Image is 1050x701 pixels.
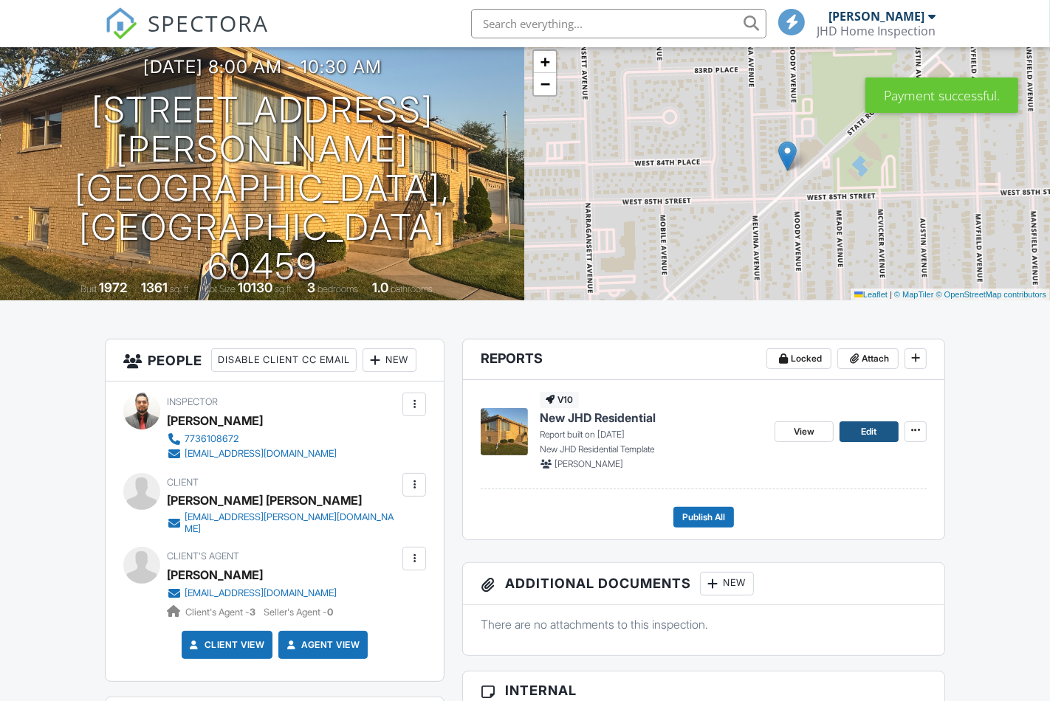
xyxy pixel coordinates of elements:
p: There are no attachments to this inspection. [481,616,927,632]
div: 10130 [238,280,272,295]
span: bathrooms [391,283,433,294]
span: Seller's Agent - [264,607,333,618]
div: 1361 [141,280,168,295]
a: SPECTORA [105,20,269,51]
div: [EMAIL_ADDRESS][DOMAIN_NAME] [185,587,337,599]
span: Client [167,477,199,488]
span: | [890,290,892,299]
span: bedrooms [318,283,358,294]
a: © OpenStreetMap contributors [936,290,1046,299]
div: 3 [307,280,315,295]
span: Lot Size [205,283,236,294]
div: [PERSON_NAME] [PERSON_NAME] [167,489,362,511]
a: [EMAIL_ADDRESS][DOMAIN_NAME] [167,446,337,461]
span: sq. ft. [170,283,191,294]
span: Inspector [167,396,218,407]
div: 1.0 [372,280,388,295]
img: The Best Home Inspection Software - Spectora [105,7,137,40]
div: New [700,572,754,595]
div: 7736108672 [185,433,239,445]
span: + [541,52,550,71]
span: SPECTORA [148,7,269,38]
input: Search everything... [471,9,766,38]
a: [EMAIL_ADDRESS][DOMAIN_NAME] [167,586,337,601]
div: Disable Client CC Email [211,348,357,372]
h3: Additional Documents [463,563,944,605]
span: Client's Agent [167,550,239,562]
a: © MapTiler [894,290,934,299]
h3: [DATE] 8:00 am - 10:30 am [143,57,382,77]
div: [EMAIL_ADDRESS][DOMAIN_NAME] [185,448,337,460]
span: Client's Agent - [185,607,258,618]
h1: [STREET_ADDRESS][PERSON_NAME] [GEOGRAPHIC_DATA], [GEOGRAPHIC_DATA] 60459 [24,91,501,286]
div: Payment successful. [865,77,1018,113]
strong: 3 [250,607,255,618]
div: [PERSON_NAME] [828,9,924,24]
strong: 0 [327,607,333,618]
span: − [541,75,550,93]
a: [EMAIL_ADDRESS][PERSON_NAME][DOMAIN_NAME] [167,511,399,535]
a: [PERSON_NAME] [167,564,263,586]
a: Zoom out [534,73,556,95]
div: JHD Home Inspection [817,24,936,38]
a: 7736108672 [167,432,337,446]
h3: People [106,339,444,381]
div: 1972 [99,280,127,295]
span: sq.ft. [275,283,293,294]
a: Client View [187,638,265,652]
img: Marker [778,141,797,171]
div: [EMAIL_ADDRESS][PERSON_NAME][DOMAIN_NAME] [185,511,399,535]
a: Zoom in [534,51,556,73]
a: Agent View [284,638,360,652]
a: Leaflet [854,290,888,299]
span: Built [80,283,97,294]
div: New [363,348,416,372]
div: [PERSON_NAME] [167,410,263,432]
